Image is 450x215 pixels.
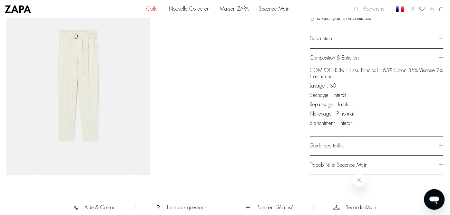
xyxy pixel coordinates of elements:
span: Seconde Main [259,6,290,12]
span: Bonjour. Vous avez besoin d’aide ? [4,5,82,10]
span: Séchage : [310,93,332,98]
label: Recherche [354,6,385,12]
iframe: Fermer le message [353,174,366,187]
div: Traçabilité et Seconde Main [310,156,444,175]
span: Blanchiment : [310,121,338,126]
a: Retours gratuits en boutiques* [310,16,444,22]
img: fr.png [396,5,404,13]
span: interdit [334,93,347,98]
span: interdit [340,121,353,126]
span: Repassage : [310,102,337,107]
span: Retours gratuits en boutiques* [317,16,374,22]
iframe: Bouton de lancement de la fenêtre de messagerie [424,189,445,210]
div: Description [310,29,444,48]
span: faible [338,102,350,107]
span: Lavage : [310,83,328,89]
span: 30 [330,83,337,89]
span: Nouvelle Collection [169,6,210,12]
div: Composition & Entretien [310,49,444,68]
span: Outlet [147,6,159,12]
a: Aide & Contact [73,204,155,211]
span: Maison ZAPA [220,6,249,12]
a: Seconde Main [333,204,377,211]
span: Nettoyage : [310,111,335,117]
span: Tissu Principal : 63% Coton 35% Viscose 2% Elasthanne [310,68,443,79]
span: P normal [337,111,355,117]
div: Guide des tailles [310,136,444,155]
span: COMPOSITION : [310,68,348,73]
a: Foire aux questions [155,204,246,211]
a: Paiement Sécurisé [246,204,333,211]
